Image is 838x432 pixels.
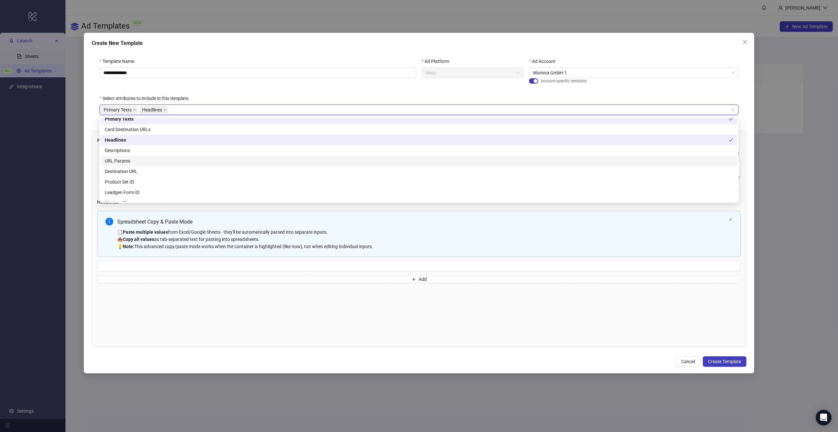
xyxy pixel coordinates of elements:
[163,108,167,111] span: close
[123,229,168,235] strong: Paste multiple values
[708,359,741,364] span: Create Template
[426,68,520,78] span: Meta
[742,39,748,45] span: close
[105,189,733,196] div: Leadgen Form ID
[101,187,737,198] div: Leadgen Form ID
[101,156,737,166] div: URL Params
[101,145,737,156] div: Descriptions
[101,135,737,145] div: Headlines
[105,147,733,154] div: Descriptions
[729,218,733,222] button: close
[529,58,560,65] label: Ad Account
[729,117,733,121] span: check
[104,106,132,113] span: Primary Texts
[101,114,737,124] div: Primary Texts
[117,218,726,226] div: Spreadsheet Copy & Paste Mode
[105,126,733,133] div: Card Destination URLs
[533,68,735,78] span: Womiva GmbH 1
[105,115,729,123] div: Primary Texts
[100,68,416,78] input: Template Name
[97,149,741,190] div: Multi-text input container - paste or copy values
[411,277,416,282] span: plus
[740,37,750,47] button: Close
[139,106,168,114] span: Headlines
[97,211,741,283] div: Multi-input container - paste or copy values
[729,218,733,222] span: close
[101,124,737,135] div: Card Destination URLs
[816,410,831,425] div: Open Intercom Messenger
[105,168,733,175] div: Destination URL
[123,237,154,242] strong: Copy all values
[100,95,194,102] label: Select attributes to include in this template.
[101,166,737,177] div: Destination URL
[101,177,737,187] div: Product Set ID
[729,138,733,142] span: check
[105,157,733,165] div: URL Params
[105,178,733,186] div: Product Set ID
[105,218,113,226] span: info-circle
[101,106,138,114] span: Primary Texts
[703,356,746,367] button: Create Template
[100,58,138,65] label: Template Name
[142,106,162,113] span: Headlines
[105,199,733,206] div: Display URL
[92,39,746,47] div: Create New Template
[419,277,427,282] span: Add
[105,136,729,144] div: Headlines
[97,198,741,206] h4: Headlines
[123,244,134,249] strong: Note:
[101,198,737,208] div: Display URL
[97,137,741,144] h4: Primary Texts
[97,183,741,190] button: Add
[97,275,741,283] button: Add
[676,356,700,367] button: Cancel
[422,58,453,65] label: Ad Platform
[541,78,587,84] span: Account-specific template
[170,106,171,114] input: Select attributes to include in this template.
[681,359,695,364] span: Cancel
[133,108,136,111] span: close
[117,228,726,250] div: 📋 from Excel/Google Sheets - they'll be automatically parsed into separate inputs. 📤 as tab-separ...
